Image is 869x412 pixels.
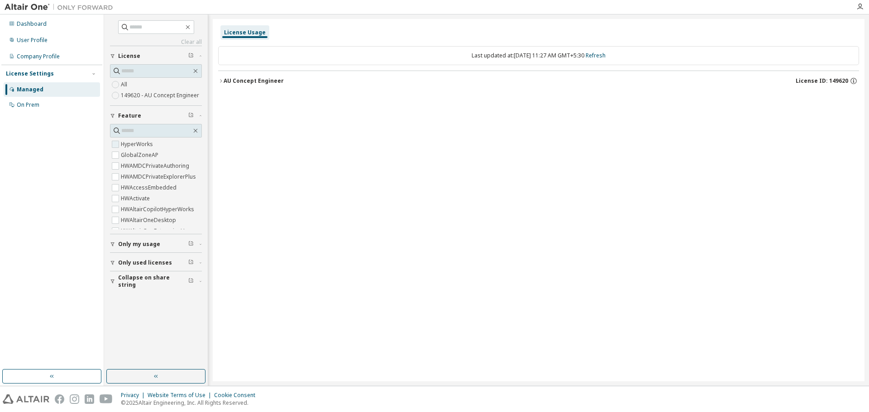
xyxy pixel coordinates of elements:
[121,193,152,204] label: HWActivate
[218,46,859,65] div: Last updated at: [DATE] 11:27 AM GMT+5:30
[55,394,64,404] img: facebook.svg
[17,37,48,44] div: User Profile
[188,278,194,285] span: Clear filter
[214,392,261,399] div: Cookie Consent
[110,46,202,66] button: License
[121,150,160,161] label: GlobalZoneAP
[188,259,194,266] span: Clear filter
[121,392,148,399] div: Privacy
[121,90,201,101] label: 149620 - AU Concept Engineer
[118,112,141,119] span: Feature
[110,271,202,291] button: Collapse on share string
[188,241,194,248] span: Clear filter
[17,53,60,60] div: Company Profile
[188,52,194,60] span: Clear filter
[121,182,178,193] label: HWAccessEmbedded
[224,77,284,85] div: AU Concept Engineer
[118,259,172,266] span: Only used licenses
[118,52,140,60] span: License
[121,171,198,182] label: HWAMDCPrivateExplorerPlus
[6,70,54,77] div: License Settings
[17,101,39,109] div: On Prem
[218,71,859,91] button: AU Concept EngineerLicense ID: 149620
[17,86,43,93] div: Managed
[796,77,848,85] span: License ID: 149620
[121,215,178,226] label: HWAltairOneDesktop
[148,392,214,399] div: Website Terms of Use
[118,274,188,289] span: Collapse on share string
[110,106,202,126] button: Feature
[121,226,195,237] label: HWAltairOneEnterpriseUser
[118,241,160,248] span: Only my usage
[586,52,606,59] a: Refresh
[110,253,202,273] button: Only used licenses
[188,112,194,119] span: Clear filter
[121,161,191,171] label: HWAMDCPrivateAuthoring
[70,394,79,404] img: instagram.svg
[5,3,118,12] img: Altair One
[85,394,94,404] img: linkedin.svg
[110,38,202,46] a: Clear all
[121,139,155,150] label: HyperWorks
[17,20,47,28] div: Dashboard
[121,79,129,90] label: All
[3,394,49,404] img: altair_logo.svg
[110,234,202,254] button: Only my usage
[121,204,196,215] label: HWAltairCopilotHyperWorks
[121,399,261,407] p: © 2025 Altair Engineering, Inc. All Rights Reserved.
[224,29,266,36] div: License Usage
[100,394,113,404] img: youtube.svg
